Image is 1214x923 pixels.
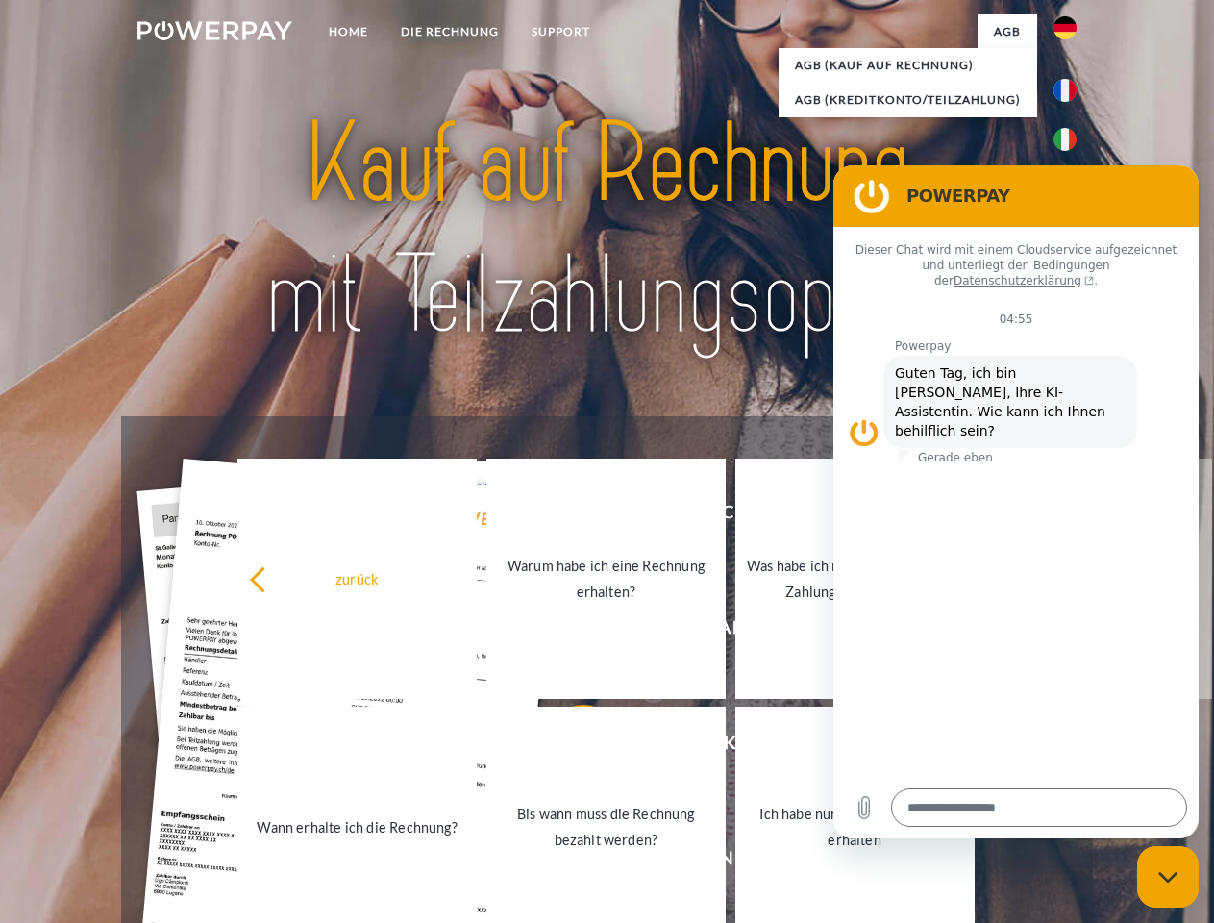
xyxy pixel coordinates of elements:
[833,165,1199,838] iframe: Messaging-Fenster
[779,48,1037,83] a: AGB (Kauf auf Rechnung)
[515,14,607,49] a: SUPPORT
[978,14,1037,49] a: agb
[747,801,963,853] div: Ich habe nur eine Teillieferung erhalten
[137,21,292,40] img: logo-powerpay-white.svg
[249,813,465,839] div: Wann erhalte ich die Rechnung?
[312,14,384,49] a: Home
[735,459,975,699] a: Was habe ich noch offen, ist meine Zahlung eingegangen?
[1053,128,1077,151] img: it
[747,553,963,605] div: Was habe ich noch offen, ist meine Zahlung eingegangen?
[1053,16,1077,39] img: de
[184,92,1030,368] img: title-powerpay_de.svg
[384,14,515,49] a: DIE RECHNUNG
[1137,846,1199,908] iframe: Schaltfläche zum Öffnen des Messaging-Fensters; Konversation läuft
[1053,79,1077,102] img: fr
[498,553,714,605] div: Warum habe ich eine Rechnung erhalten?
[498,801,714,853] div: Bis wann muss die Rechnung bezahlt werden?
[249,565,465,591] div: zurück
[779,83,1037,117] a: AGB (Kreditkonto/Teilzahlung)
